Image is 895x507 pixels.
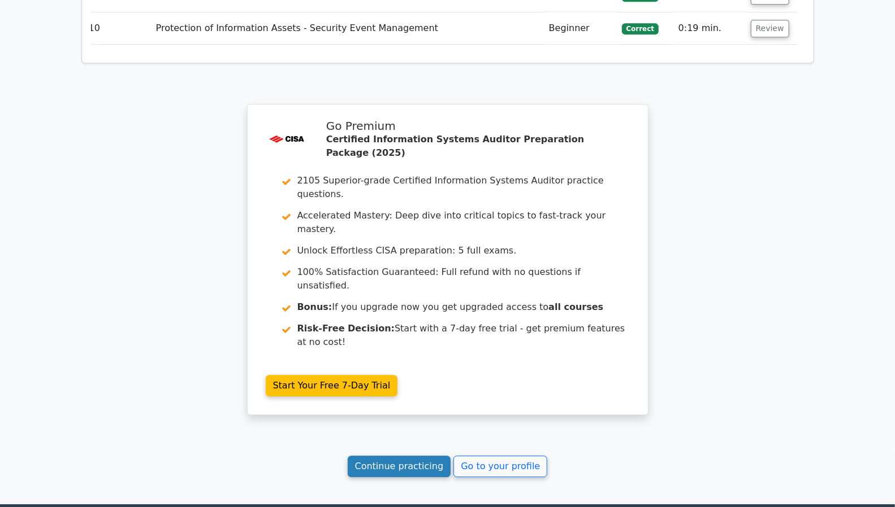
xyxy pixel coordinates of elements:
[348,456,451,477] a: Continue practicing
[453,456,547,477] a: Go to your profile
[266,375,398,396] a: Start Your Free 7-Day Trial
[544,12,617,45] td: Beginner
[674,12,746,45] td: 0:19 min.
[622,23,659,34] span: Correct
[84,12,152,45] td: 10
[751,20,789,37] button: Review
[152,12,544,45] td: Protection of Information Assets - Security Event Management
